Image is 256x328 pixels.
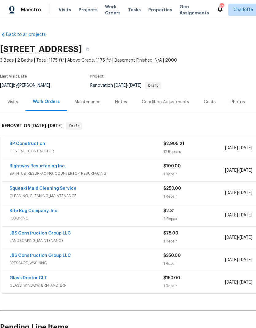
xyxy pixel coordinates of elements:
[225,191,238,195] span: [DATE]
[163,164,181,168] span: $100.00
[10,164,66,168] a: Rightway Resurfacing Inc.
[225,167,252,174] span: -
[10,276,47,280] a: Glass Doctor CLT
[225,235,252,241] span: -
[48,124,63,128] span: [DATE]
[128,8,141,12] span: Tasks
[204,99,216,105] div: Costs
[225,258,238,262] span: [DATE]
[67,123,82,129] span: Draft
[10,282,163,288] span: GLASS_WINDOW, BRN_AND_LRR
[163,254,181,258] span: $350.00
[105,4,121,16] span: Work Orders
[82,44,93,55] button: Copy Address
[10,209,59,213] a: Rite Rug Company, Inc.
[239,191,252,195] span: [DATE]
[10,260,163,266] span: PRESSURE_WASHING
[225,190,252,196] span: -
[239,146,252,150] span: [DATE]
[225,213,238,217] span: [DATE]
[163,231,178,235] span: $75.00
[225,146,238,150] span: [DATE]
[163,276,180,280] span: $150.00
[7,99,18,105] div: Visits
[231,99,245,105] div: Photos
[239,280,252,284] span: [DATE]
[75,99,100,105] div: Maintenance
[225,279,252,285] span: -
[10,238,163,244] span: LANDSCAPING_MAINTENANCE
[225,145,252,151] span: -
[31,124,46,128] span: [DATE]
[234,7,253,13] span: Charlotte
[180,4,209,16] span: Geo Assignments
[31,124,63,128] span: -
[10,142,45,146] a: BP Construction
[79,7,98,13] span: Projects
[10,193,163,199] span: CLEANING, CLEANING_MAINTENANCE
[142,99,189,105] div: Condition Adjustments
[90,83,161,88] span: Renovation
[225,212,252,218] span: -
[163,238,225,244] div: 1 Repair
[225,168,238,173] span: [DATE]
[163,261,225,267] div: 1 Repair
[163,216,225,222] div: 2 Repairs
[225,280,238,284] span: [DATE]
[10,148,163,154] span: GENERAL_CONTRACTOR
[21,7,41,13] span: Maestro
[115,99,127,105] div: Notes
[2,122,63,130] h6: RENOVATION
[225,235,238,240] span: [DATE]
[59,7,71,13] span: Visits
[163,193,225,200] div: 1 Repair
[225,257,252,263] span: -
[239,258,252,262] span: [DATE]
[163,149,225,155] div: 12 Repairs
[163,186,181,191] span: $250.00
[114,83,142,88] span: -
[10,170,163,177] span: BATHTUB_RESURFACING, COUNTERTOP_RESURFACING
[239,235,252,240] span: [DATE]
[163,142,184,146] span: $2,905.21
[163,283,225,289] div: 1 Repair
[163,209,175,213] span: $2.81
[10,254,71,258] a: JBS Construction Group LLC
[114,83,127,88] span: [DATE]
[163,171,225,177] div: 1 Repair
[129,83,142,88] span: [DATE]
[239,168,252,173] span: [DATE]
[10,231,71,235] a: JBS Construction Group LLC
[90,74,104,78] span: Project
[239,213,252,217] span: [DATE]
[10,215,163,221] span: FLOORING
[219,4,224,10] div: 70
[148,7,172,13] span: Properties
[146,84,161,87] span: Draft
[33,99,60,105] div: Work Orders
[10,186,76,191] a: Squeaki Maid Cleaning Service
